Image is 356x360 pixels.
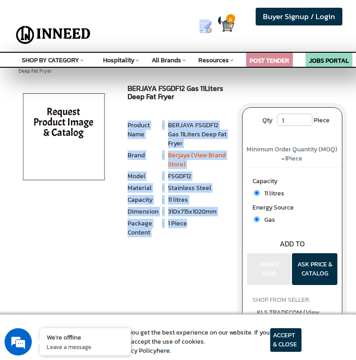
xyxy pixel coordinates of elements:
a: POST TENDER [250,56,289,65]
h1: BERJAYA FSGDF12 Gas 11Liters Deep Fat Fryer [128,85,228,103]
span: SHOP BY CATEGORY [22,55,79,65]
img: Inneed.Market [12,24,94,46]
button: ASK PRICE & CATALOG [292,253,337,285]
li: Stainless Steel [168,184,228,193]
img: Cart [221,19,234,33]
span: KLS TRADECOM [257,308,319,326]
span: 1 [285,154,287,163]
li: : [158,151,168,160]
span: Piece [314,114,330,127]
em: Submit [133,280,165,292]
li: 11 litres [168,195,228,205]
li: : [158,195,168,205]
span: We are offline. Please leave us a message. [19,115,158,206]
a: Cart 0 [221,16,224,36]
span: Hospitality [103,55,134,65]
li: FSGDF12 [168,172,228,181]
li: Brand [128,151,158,160]
div: Leave a message [47,51,153,63]
label: Energy Source [252,203,332,215]
img: BERJAYA FSGDF12 Gas 11Liters Deep Fat Fryer [14,85,114,192]
a: my Quotes 0 [198,16,221,37]
h4: SHOP FROM SELLER: [252,296,332,303]
li: 310x715x1020mm [168,207,228,216]
li: Model [128,172,158,181]
li: Product Name [128,121,158,139]
img: Show My Quotes [199,20,213,33]
div: ADD TO [242,239,342,249]
li: : [158,219,168,228]
span: Resources [198,55,229,65]
article: We use cookies to ensure you get the best experience on our website. If you continue on this page... [54,328,270,355]
label: Qty [258,114,277,127]
li: Package Content [128,219,158,237]
label: Capacity [252,177,332,188]
a: Buyer Signup / Login [256,8,342,25]
li: : [158,184,168,193]
a: here [157,346,170,355]
li: : [158,207,168,216]
img: salesiqlogo_leal7QplfZFryJ6FIlVepeu7OftD7mt8q6exU6-34PB8prfIgodN67KcxXM9Y7JQ_.png [63,239,69,244]
textarea: Type your message and click 'Submit' [5,248,173,280]
a: JOBS PORTAL [309,56,349,65]
span: Gas [260,215,275,225]
li: Material [128,184,158,193]
article: ACCEPT & CLOSE [270,328,302,352]
span: Buyer Signup / Login [263,11,335,22]
a: KLS TRADECOM (View Seller) [GEOGRAPHIC_DATA], [GEOGRAPHIC_DATA] Verified Seller [257,308,327,358]
p: Leave a message [47,343,124,351]
em: Driven by SalesIQ [71,238,115,245]
li: : [158,172,168,181]
span: All Brands [152,55,181,65]
li: Capacity [128,195,158,205]
span: Minimum Order Quantity (MOQ) = Piece [247,145,337,163]
div: We're offline [47,333,124,341]
li: BERJAYA FSGDF12 Gas 11Liters Deep Fat Fryer [168,121,228,148]
li: : [158,121,168,130]
span: 0 [218,16,227,25]
span: 0 [226,14,235,23]
span: 11 litres [260,189,284,198]
a: Berjaya (View Brand Store) [168,150,226,169]
li: Dimension [128,207,158,216]
li: 1 Piece [168,219,228,228]
img: logo_Zg8I0qSkbAqR2WFHt3p6CTuqpyXMFPubPcD2OT02zFN43Cy9FUNNG3NEPhM_Q1qe_.png [15,55,38,60]
div: Minimize live chat window [149,5,171,26]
